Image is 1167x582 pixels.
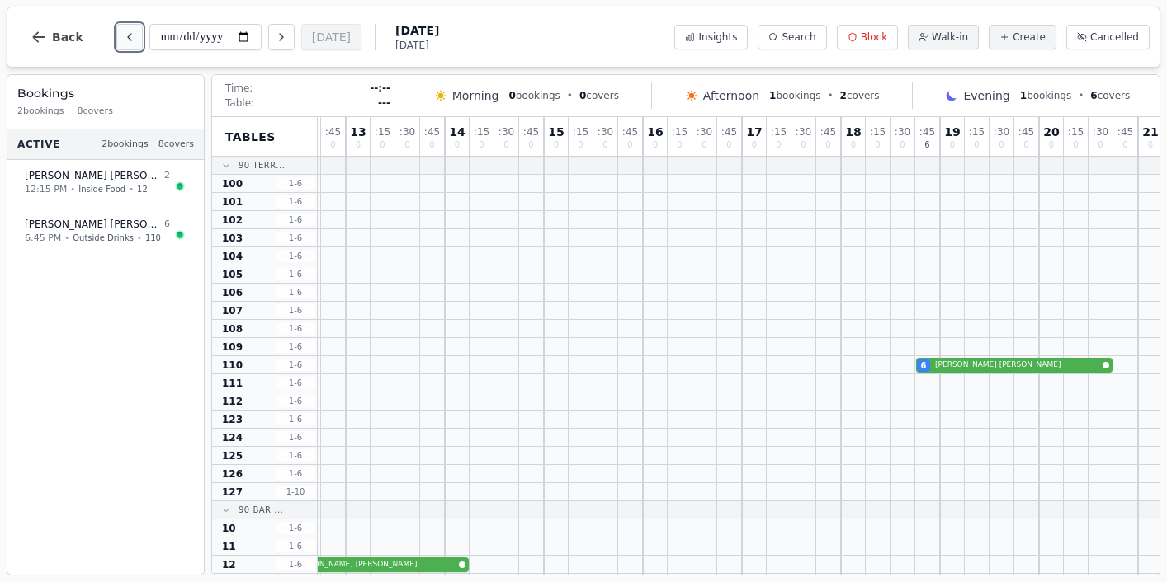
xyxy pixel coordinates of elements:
[268,24,295,50] button: Next day
[222,395,243,408] span: 112
[622,127,638,137] span: : 45
[276,449,315,462] span: 1 - 6
[222,467,243,481] span: 126
[944,126,960,138] span: 19
[222,359,243,372] span: 110
[851,141,856,149] span: 0
[758,25,826,49] button: Search
[825,141,830,149] span: 0
[70,183,75,195] span: •
[828,89,834,102] span: •
[276,304,315,317] span: 1 - 6
[222,232,243,245] span: 103
[25,232,61,246] span: 6:45 PM
[602,141,607,149] span: 0
[137,232,142,244] span: •
[225,129,276,145] span: Tables
[276,467,315,480] span: 1 - 6
[1073,141,1078,149] span: 0
[567,89,573,102] span: •
[1049,141,1054,149] span: 0
[677,141,682,149] span: 0
[1023,141,1028,149] span: 0
[455,141,460,149] span: 0
[129,183,134,195] span: •
[380,141,385,149] span: 0
[1098,141,1103,149] span: 0
[674,25,748,49] button: Insights
[579,90,586,101] span: 0
[137,183,148,195] span: 12
[1090,89,1130,102] span: covers
[102,138,149,152] span: 2 bookings
[276,522,315,534] span: 1 - 6
[752,141,757,149] span: 0
[908,25,979,49] button: Walk-in
[627,141,632,149] span: 0
[276,214,315,226] span: 1 - 6
[452,87,499,104] span: Morning
[222,195,243,209] span: 101
[375,127,390,137] span: : 15
[429,141,434,149] span: 0
[1122,141,1127,149] span: 0
[25,169,161,182] span: [PERSON_NAME] [PERSON_NAME]
[404,141,409,149] span: 0
[647,126,663,138] span: 16
[769,90,776,101] span: 1
[969,127,985,137] span: : 15
[17,85,194,101] h3: Bookings
[164,169,170,183] span: 2
[222,322,243,336] span: 108
[698,31,737,44] span: Insights
[14,209,197,254] button: [PERSON_NAME] [PERSON_NAME]66:45 PM•Outside Drinks•110
[837,25,898,49] button: Block
[222,304,243,317] span: 107
[164,218,170,232] span: 6
[479,141,484,149] span: 0
[1090,90,1097,101] span: 6
[145,232,161,244] span: 110
[963,87,1009,104] span: Evening
[276,395,315,407] span: 1 - 6
[796,127,811,137] span: : 30
[900,141,905,149] span: 0
[356,141,361,149] span: 0
[820,127,836,137] span: : 45
[870,127,886,137] span: : 15
[276,431,315,444] span: 1 - 6
[25,183,67,197] span: 12:15 PM
[276,177,315,190] span: 1 - 6
[276,322,315,335] span: 1 - 6
[222,268,243,281] span: 105
[395,22,439,39] span: [DATE]
[554,141,559,149] span: 0
[424,127,440,137] span: : 45
[598,127,613,137] span: : 30
[697,127,712,137] span: : 30
[1093,127,1108,137] span: : 30
[78,105,113,119] span: 8 covers
[225,96,254,110] span: Table:
[378,96,390,110] span: ---
[782,31,815,44] span: Search
[895,127,910,137] span: : 30
[25,218,161,231] span: [PERSON_NAME] [PERSON_NAME]
[276,377,315,389] span: 1 - 6
[508,90,515,101] span: 0
[52,31,83,43] span: Back
[974,141,979,149] span: 0
[276,340,315,353] span: 1 - 6
[222,413,243,426] span: 123
[276,558,315,570] span: 1 - 6
[653,141,658,149] span: 0
[1018,127,1034,137] span: : 45
[1020,90,1027,101] span: 1
[702,141,706,149] span: 0
[222,558,236,571] span: 12
[222,540,236,553] span: 11
[14,160,197,205] button: [PERSON_NAME] [PERSON_NAME]212:15 PM•Inside Food•12
[1117,127,1133,137] span: : 45
[291,559,456,570] span: [PERSON_NAME] [PERSON_NAME]
[994,127,1009,137] span: : 30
